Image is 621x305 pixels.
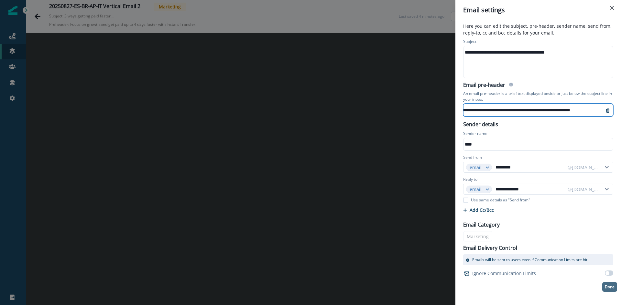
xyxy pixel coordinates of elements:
[470,186,483,193] div: email
[602,282,617,292] button: Done
[470,164,483,171] div: email
[605,108,610,113] svg: remove-preheader
[463,207,494,213] button: Add Cc/Bcc
[463,131,487,138] p: Sender name
[463,5,613,15] div: Email settings
[459,119,502,128] p: Sender details
[463,39,476,46] p: Subject
[463,82,505,89] h2: Email pre-header
[605,285,615,289] p: Done
[472,270,536,277] p: Ignore Communication Limits
[463,89,613,104] p: An email pre-header is a brief text displayed beside or just below the subject line in your inbox.
[471,197,530,203] p: Use same details as "Send from"
[463,244,517,252] p: Email Delivery Control
[472,257,588,263] p: Emails will be sent to users even if Communication Limits are hit.
[463,177,477,182] label: Reply to
[568,186,599,193] div: @[DOMAIN_NAME]
[463,221,500,229] p: Email Category
[459,23,617,37] p: Here you can edit the subject, pre-header, sender name, send from, reply-to, cc and bcc details f...
[607,3,617,13] button: Close
[568,164,599,171] div: @[DOMAIN_NAME]
[463,155,482,160] label: Send from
